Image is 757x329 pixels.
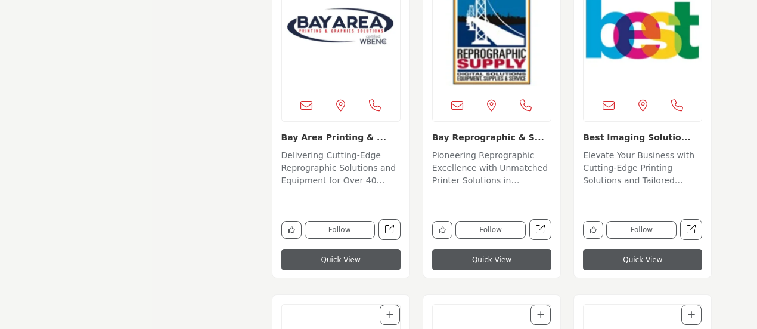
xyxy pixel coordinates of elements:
h3: Bay Reprographic & Supply, Inc [432,131,551,143]
button: Like company [432,221,452,239]
a: Open best-imaging-solutions-inc in new tab [680,219,702,240]
a: Open bay-reprographic-supply-inc in new tab [529,219,551,240]
button: Like company [583,221,603,239]
p: Delivering Cutting-Edge Reprographic Solutions and Equipment for Over 40 Years. Based in [GEOGRAP... [281,149,401,189]
a: Delivering Cutting-Edge Reprographic Solutions and Equipment for Over 40 Years. Based in [GEOGRAP... [281,146,401,189]
h3: Best Imaging Solutions, Inc [583,131,702,143]
button: Quick View [432,249,551,270]
p: Pioneering Reprographic Excellence with Unmatched Printer Solutions in [GEOGRAPHIC_DATA][US_STATE... [432,149,551,189]
a: Bay Reprographic & S... [432,133,544,142]
button: Follow [606,221,677,239]
button: Quick View [281,249,401,270]
a: Elevate Your Business with Cutting-Edge Printing Solutions and Tailored Equipment Services. As a ... [583,146,702,189]
button: Follow [305,221,375,239]
a: Pioneering Reprographic Excellence with Unmatched Printer Solutions in [GEOGRAPHIC_DATA][US_STATE... [432,146,551,189]
button: Quick View [583,249,702,270]
a: Add To List [386,310,393,319]
a: Best Imaging Solutio... [583,133,691,142]
h3: Bay Area Printing & Graphic Solutions [281,131,401,143]
a: Add To List [537,310,544,319]
p: Elevate Your Business with Cutting-Edge Printing Solutions and Tailored Equipment Services. As a ... [583,149,702,189]
a: Bay Area Printing & ... [281,133,387,142]
a: Open bay-area-printing-graphic-solutions in new tab [378,219,401,240]
button: Follow [455,221,526,239]
a: Add To List [688,310,695,319]
button: Like company [281,221,302,239]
